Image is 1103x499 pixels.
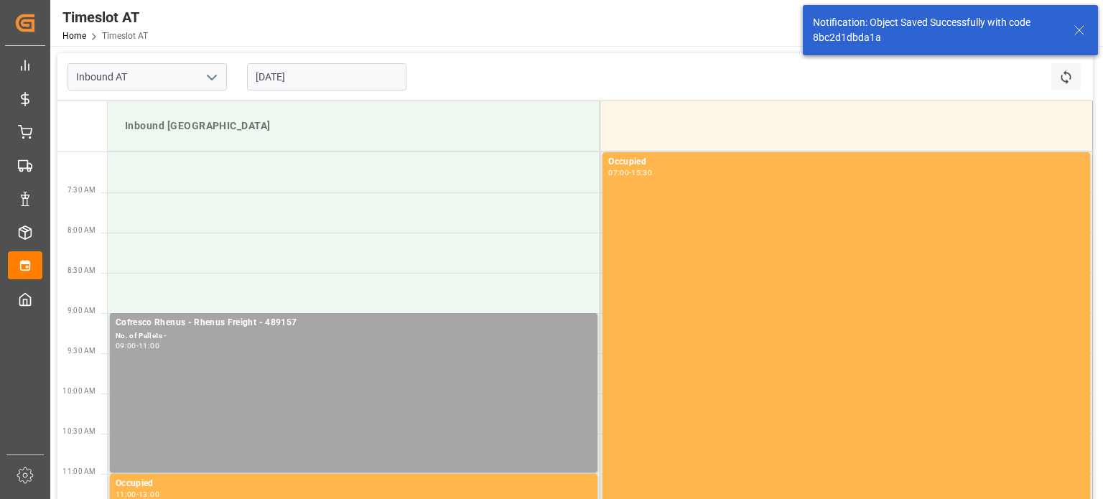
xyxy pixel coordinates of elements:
span: 9:30 AM [68,347,96,355]
span: 8:30 AM [68,266,96,274]
span: 9:00 AM [68,307,96,314]
span: 10:30 AM [62,427,96,435]
button: open menu [200,66,222,88]
div: 11:00 [116,491,136,498]
div: Inbound [GEOGRAPHIC_DATA] [119,113,588,139]
span: 7:30 AM [68,186,96,194]
span: 8:00 AM [68,226,96,234]
a: Home [62,31,86,41]
div: Occupied [608,155,1084,169]
div: Notification: Object Saved Successfully with code 8bc2d1dbda1a [813,15,1060,45]
span: 11:00 AM [62,467,96,475]
span: 10:00 AM [62,387,96,395]
div: Timeslot AT [62,6,148,28]
div: 11:00 [139,342,159,349]
div: Occupied [116,477,592,491]
div: Cofresco Rhenus - Rhenus Freight - 489157 [116,316,592,330]
div: - [136,491,139,498]
input: DD-MM-YYYY [247,63,406,90]
div: No. of Pallets - [116,330,592,342]
div: 13:00 [139,491,159,498]
input: Type to search/select [68,63,227,90]
div: 09:00 [116,342,136,349]
div: - [136,342,139,349]
div: - [629,169,631,176]
div: 07:00 [608,169,629,176]
div: 15:30 [631,169,652,176]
